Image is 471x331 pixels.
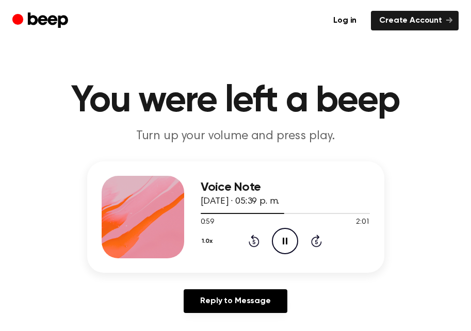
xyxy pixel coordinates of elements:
a: Log in [325,11,365,30]
span: 2:01 [356,217,369,228]
a: Create Account [371,11,459,30]
p: Turn up your volume and press play. [38,128,434,145]
h3: Voice Note [201,180,370,194]
a: Beep [12,11,71,31]
a: Reply to Message [184,289,287,313]
span: 0:59 [201,217,214,228]
span: [DATE] · 05:39 p. m. [201,197,280,206]
button: 1.0x [201,233,217,250]
h1: You were left a beep [12,82,459,120]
